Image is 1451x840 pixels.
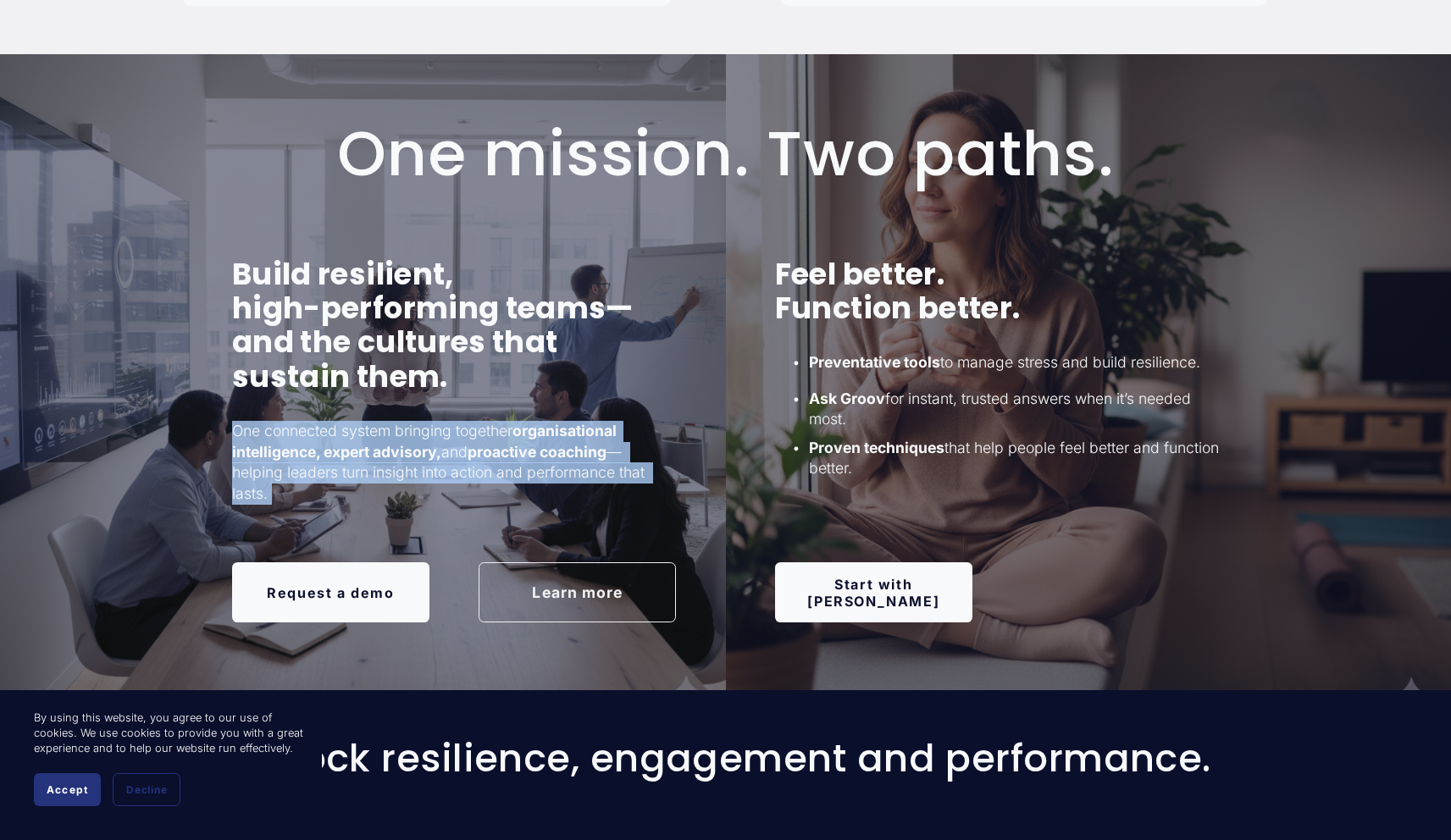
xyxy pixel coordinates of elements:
[232,253,634,397] strong: Build resilient, high-performing teams— and the cultures that sustain them.
[281,122,1170,186] h1: One mission. Two paths.
[34,773,101,806] button: Accept
[479,562,676,622] a: Learn more
[775,562,972,622] a: Start with [PERSON_NAME]
[126,783,167,796] span: Decline
[232,422,620,461] strong: organisational intelligence, expert advisory,
[809,390,885,407] strong: Ask Groov
[47,783,88,796] span: Accept
[809,439,944,456] strong: Proven techniques
[809,389,1219,430] p: for instant, trusted answers when it’s needed most.
[134,738,1318,780] h2: Unlock resilience, engagement and performance.
[17,694,322,823] section: Cookie banner
[775,253,1021,329] strong: Feel better. Function better.
[809,352,1219,373] p: to manage stress and build resilience.
[34,710,305,756] p: By using this website, you agree to our use of cookies. We use cookies to provide you with a grea...
[809,353,940,371] strong: Preventative tools
[232,421,676,505] p: One connected system bringing together and — helping leaders turn insight into action and perform...
[468,443,606,461] strong: proactive coaching
[232,562,429,622] a: Request a demo
[113,773,180,806] button: Decline
[809,438,1219,479] p: that help people feel better and function better.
